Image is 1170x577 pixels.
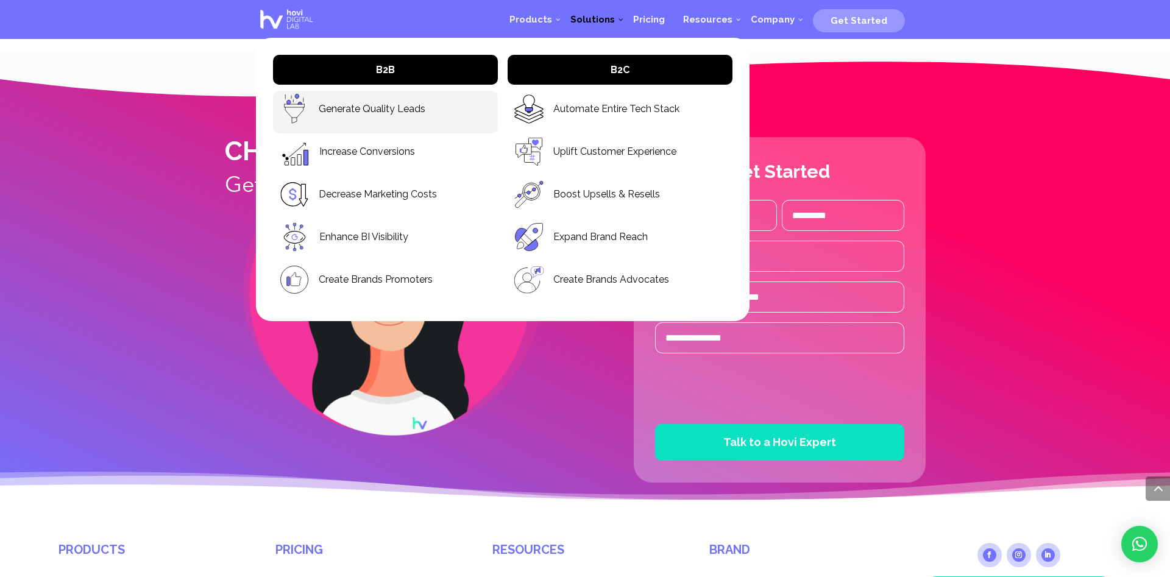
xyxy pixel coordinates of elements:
a: Solutions [561,1,624,38]
img: sales - Hovi digital lab [243,149,542,436]
a: Automate Entire Tech Stack [553,102,679,116]
a: Create Brands Promoters [319,272,433,286]
a: Products [500,1,561,38]
a: Resources [674,1,742,38]
a: Create Brands Advocates [553,272,669,286]
a: Boost Upsells & Resells [553,187,660,201]
h4: Products [58,543,244,569]
span: B2C [611,64,629,76]
a: Follow on Instagram [1007,543,1031,567]
span: Get Started [831,15,887,26]
a: Get Started [813,10,905,29]
a: Follow on Facebook [977,543,1002,567]
a: Uplift Customer Experience [553,144,676,158]
span: Company [751,14,795,25]
a: Enhance BI Visibility [319,230,408,244]
h2: Change your ways. [225,137,556,172]
span: Talk to a Hovi Expert [723,436,836,448]
a: Expand Brand Reach [553,230,648,244]
button: Talk to a Hovi Expert [655,424,904,461]
span: Pricing [633,14,665,25]
h3: Get Started [655,161,904,188]
iframe: reCAPTCHA [655,363,840,411]
a: Decrease Marketing Costs [319,187,437,201]
span: B2B [376,64,395,76]
a: Increase Conversions [319,144,415,158]
span: Solutions [570,14,615,25]
a: Generate Quality Leads [319,102,425,116]
span: Resources [683,14,732,25]
p: Get Better Results. [225,181,556,193]
a: B2B [273,55,498,91]
a: Follow on LinkedIn [1036,543,1060,567]
h4: Brand [709,543,895,569]
h4: Resources [492,543,678,569]
a: Pricing [624,1,674,38]
span: Products [509,14,552,25]
h4: Pricing [275,543,461,569]
a: Company [742,1,804,38]
a: B2C [508,55,732,91]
